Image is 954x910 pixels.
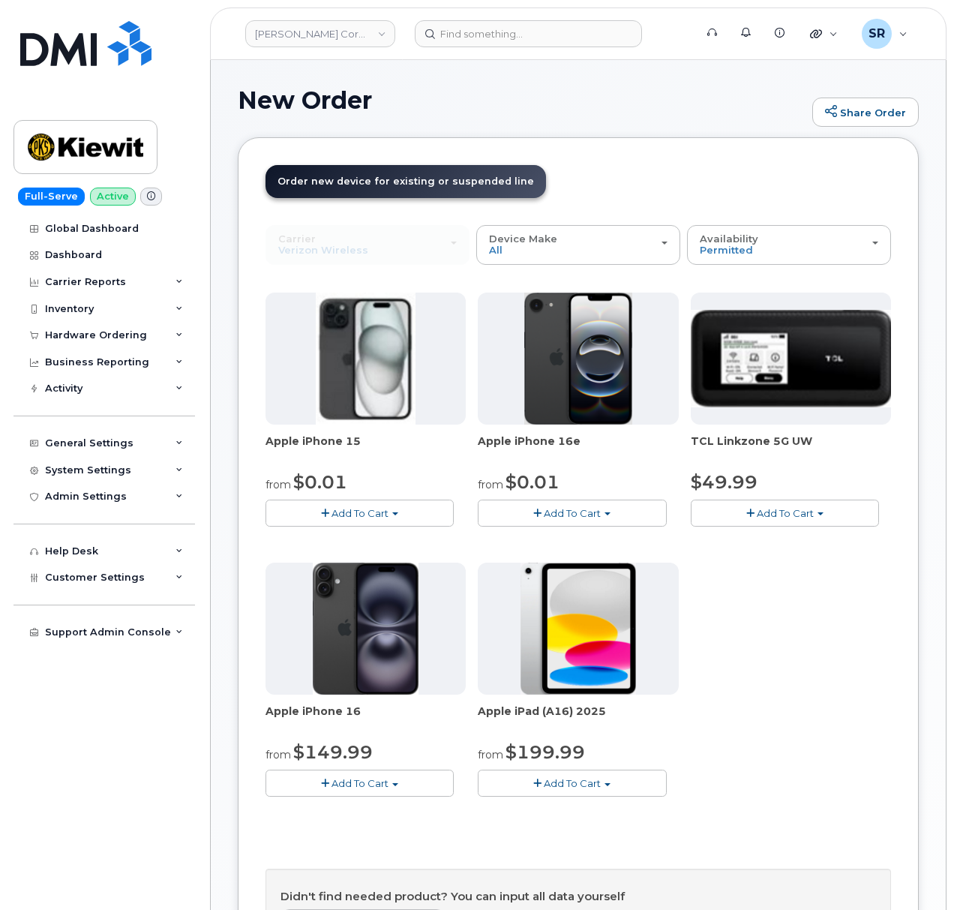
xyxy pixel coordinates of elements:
small: from [478,748,503,761]
span: Add To Cart [331,507,388,519]
span: Device Make [489,233,557,245]
span: Order new device for existing or suspended line [277,176,534,187]
img: iphone_16_plus.png [313,563,418,695]
div: Apple iPad (A16) 2025 [478,704,678,734]
span: $49.99 [691,471,757,493]
button: Add To Cart [691,500,879,526]
button: Add To Cart [265,500,454,526]
img: iphone15.jpg [316,293,415,425]
span: Add To Cart [544,777,601,789]
button: Add To Cart [478,500,666,526]
div: TCL Linkzone 5G UW [691,434,891,464]
img: ipad_11.png [520,563,637,695]
button: Availability Permitted [687,225,891,264]
span: All [489,244,502,256]
button: Add To Cart [265,770,454,796]
h4: Didn't find needed product? You can input all data yourself [280,890,876,903]
div: Apple iPhone 16 [265,704,466,734]
button: Add To Cart [478,770,666,796]
small: from [478,478,503,491]
button: Device Make All [476,225,680,264]
h1: New Order [238,87,805,113]
span: $199.99 [505,741,585,763]
span: Add To Cart [331,777,388,789]
a: Share Order [812,98,919,128]
img: iphone16e.png [524,293,632,425]
span: $0.01 [293,471,347,493]
span: $149.99 [293,741,373,763]
img: linkzone5g.png [691,310,891,407]
small: from [265,748,291,761]
iframe: Messenger Launcher [889,845,943,899]
span: Permitted [700,244,753,256]
span: Add To Cart [757,507,814,519]
span: Add To Cart [544,507,601,519]
span: Availability [700,233,758,245]
span: $0.01 [505,471,559,493]
div: Apple iPhone 16e [478,434,678,464]
div: Apple iPhone 15 [265,434,466,464]
small: from [265,478,291,491]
